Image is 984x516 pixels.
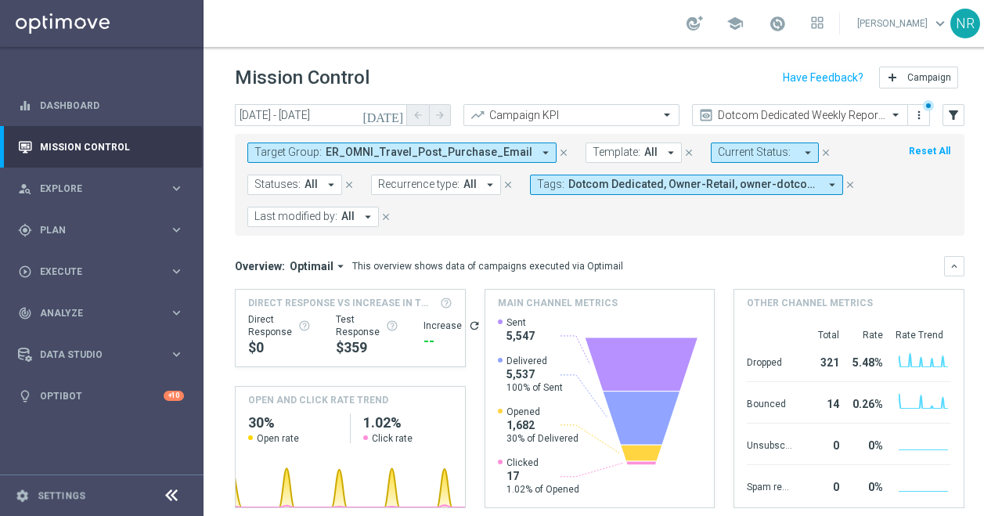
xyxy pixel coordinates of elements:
[254,178,301,191] span: Statuses:
[164,391,184,401] div: +10
[169,264,184,279] i: keyboard_arrow_right
[413,110,424,121] i: arrow_back
[169,347,184,362] i: keyboard_arrow_right
[342,176,356,193] button: close
[18,265,169,279] div: Execute
[235,104,407,126] input: Select date range
[290,259,333,273] span: Optimail
[747,431,792,456] div: Unsubscribed
[360,104,407,128] button: [DATE]
[886,71,899,84] i: add
[17,224,185,236] button: gps_fixed Plan keyboard_arrow_right
[424,319,481,332] div: Increase
[434,110,445,121] i: arrow_forward
[16,489,30,503] i: settings
[483,178,497,192] i: arrow_drop_down
[17,307,185,319] button: track_changes Analyze keyboard_arrow_right
[468,319,481,332] button: refresh
[361,210,375,224] i: arrow_drop_down
[40,184,169,193] span: Explore
[247,143,557,163] button: Target Group: ER_OMNI_Travel_Post_Purchase_Email arrow_drop_down
[247,207,379,227] button: Last modified by: All arrow_drop_down
[907,72,951,83] span: Campaign
[946,108,961,122] i: filter_alt
[235,67,369,89] h1: Mission Control
[664,146,678,160] i: arrow_drop_down
[40,350,169,359] span: Data Studio
[503,179,514,190] i: close
[506,381,563,394] span: 100% of Sent
[845,473,883,498] div: 0%
[783,72,863,83] input: Have Feedback?
[257,432,299,445] span: Open rate
[17,141,185,153] button: Mission Control
[718,146,791,159] span: Current Status:
[169,305,184,320] i: keyboard_arrow_right
[344,179,355,190] i: close
[568,178,819,191] span: Dotcom Dedicated, Owner-Retail, owner-dotcom-dedicated, owner-retail
[845,329,883,341] div: Rate
[333,259,348,273] i: arrow_drop_down
[18,182,169,196] div: Explore
[845,431,883,456] div: 0%
[913,109,925,121] i: more_vert
[747,348,792,373] div: Dropped
[17,265,185,278] button: play_circle_outline Execute keyboard_arrow_right
[17,99,185,112] button: equalizer Dashboard
[539,146,553,160] i: arrow_drop_down
[40,267,169,276] span: Execute
[558,147,569,158] i: close
[18,223,169,237] div: Plan
[463,178,477,191] span: All
[907,143,952,160] button: Reset All
[18,306,32,320] i: track_changes
[470,107,485,123] i: trending_up
[798,348,839,373] div: 321
[248,296,435,310] span: Direct Response VS Increase In Total Mid Shipment Dotcom Transaction Amount
[747,473,792,498] div: Spam reported
[248,313,311,338] div: Direct Response
[371,175,501,195] button: Recurrence type: All arrow_drop_down
[711,143,819,163] button: Current Status: arrow_drop_down
[326,146,532,159] span: ER_OMNI_Travel_Post_Purchase_Email
[341,210,355,223] span: All
[798,431,839,456] div: 0
[379,208,393,226] button: close
[17,348,185,361] div: Data Studio keyboard_arrow_right
[950,9,980,38] div: NR
[692,104,908,126] ng-select: Dotcom Dedicated Weekly Reporting
[825,178,839,192] i: arrow_drop_down
[530,175,843,195] button: Tags: Dotcom Dedicated, Owner-Retail, owner-dotcom-dedicated, owner-retail arrow_drop_down
[248,338,311,357] div: $0
[506,432,579,445] span: 30% of Delivered
[407,104,429,126] button: arrow_back
[845,390,883,415] div: 0.26%
[698,107,714,123] i: preview
[380,211,391,222] i: close
[537,178,564,191] span: Tags:
[424,332,481,351] div: --
[506,316,535,329] span: Sent
[498,296,618,310] h4: Main channel metrics
[506,355,563,367] span: Delivered
[747,296,873,310] h4: Other channel metrics
[285,259,352,273] button: Optimail arrow_drop_down
[856,12,950,35] a: [PERSON_NAME]keyboard_arrow_down
[683,147,694,158] i: close
[247,175,342,195] button: Statuses: All arrow_drop_down
[911,106,927,124] button: more_vert
[879,67,958,88] button: add Campaign
[923,100,934,111] div: There are unsaved changes
[644,146,658,159] span: All
[586,143,682,163] button: Template: All arrow_drop_down
[40,226,169,235] span: Plan
[506,456,579,469] span: Clicked
[254,146,322,159] span: Target Group:
[506,469,579,483] span: 17
[17,182,185,195] button: person_search Explore keyboard_arrow_right
[18,348,169,362] div: Data Studio
[18,85,184,126] div: Dashboard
